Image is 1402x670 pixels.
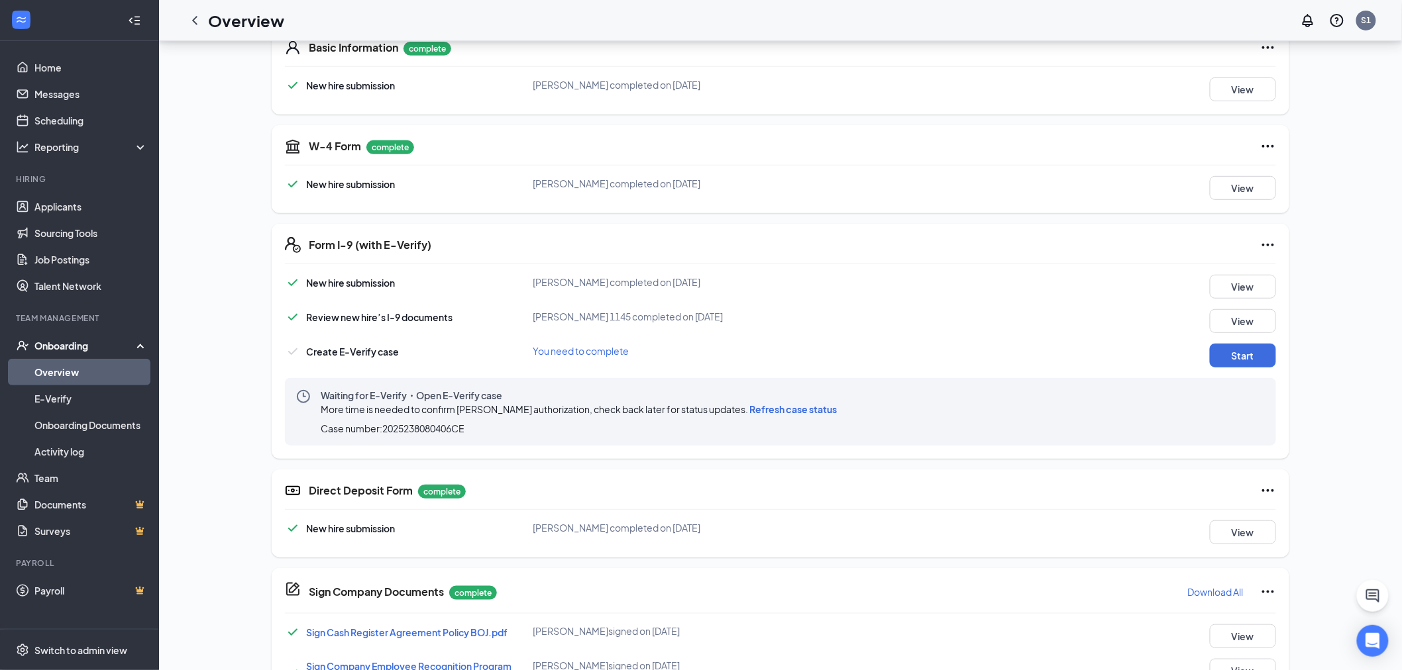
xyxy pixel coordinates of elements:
[285,483,301,499] svg: DirectDepositIcon
[285,581,301,597] svg: CompanyDocumentIcon
[306,522,395,534] span: New hire submission
[296,389,311,405] svg: Clock
[128,14,141,27] svg: Collapse
[533,177,700,189] span: [PERSON_NAME] completed on [DATE]
[34,193,148,220] a: Applicants
[366,140,414,154] p: complete
[16,644,29,657] svg: Settings
[285,309,301,325] svg: Checkmark
[1210,176,1276,200] button: View
[34,246,148,273] a: Job Postings
[1188,585,1244,598] p: Download All
[321,403,837,415] span: More time is needed to confirm [PERSON_NAME] authorization, check back later for status updates.
[1260,483,1276,499] svg: Ellipses
[309,238,431,252] h5: Form I-9 (with E-Verify)
[34,107,148,134] a: Scheduling
[16,140,29,154] svg: Analysis
[285,77,301,93] svg: Checkmark
[1300,13,1316,28] svg: Notifications
[1260,138,1276,154] svg: Ellipses
[1210,309,1276,333] button: View
[34,438,148,465] a: Activity log
[321,389,842,402] span: Waiting for E-Verify・Open E-Verify case
[1362,15,1372,26] div: S1
[1329,13,1345,28] svg: QuestionInfo
[533,522,700,534] span: [PERSON_NAME] completed on [DATE]
[285,138,301,154] svg: TaxGovernmentIcon
[1210,77,1276,101] button: View
[306,346,399,358] span: Create E-Verify case
[34,385,148,412] a: E-Verify
[1357,580,1389,612] button: ChatActive
[309,40,398,55] h5: Basic Information
[1210,344,1276,367] button: Start
[285,237,301,253] svg: FormI9EVerifyIcon
[16,173,145,185] div: Hiring
[34,273,148,299] a: Talent Network
[285,40,301,56] svg: User
[449,586,497,600] p: complete
[306,277,395,289] span: New hire submission
[309,585,444,599] h5: Sign Company Documents
[15,13,28,26] svg: WorkstreamLogo
[1187,581,1244,602] button: Download All
[306,178,395,190] span: New hire submission
[533,276,700,288] span: [PERSON_NAME] completed on [DATE]
[533,311,723,322] span: [PERSON_NAME] 1145 completed on [DATE]
[321,422,464,435] span: Case number: 2025238080406CE
[1260,40,1276,56] svg: Ellipses
[306,311,453,323] span: Review new hire’s I-9 documents
[34,359,148,385] a: Overview
[285,344,301,359] svg: Checkmark
[1260,584,1276,600] svg: Ellipses
[34,465,148,491] a: Team
[533,79,700,91] span: [PERSON_NAME] completed on [DATE]
[309,139,361,154] h5: W-4 Form
[34,644,127,657] div: Switch to admin view
[34,518,148,544] a: SurveysCrown
[1260,237,1276,253] svg: Ellipses
[533,345,629,357] span: You need to complete
[285,176,301,192] svg: Checkmark
[285,520,301,536] svg: Checkmark
[1210,520,1276,544] button: View
[16,557,145,569] div: Payroll
[306,626,508,638] a: Sign Cash Register Agreement Policy BOJ.pdf
[34,577,148,604] a: PayrollCrown
[34,339,136,352] div: Onboarding
[34,491,148,518] a: DocumentsCrown
[1210,624,1276,648] button: View
[34,220,148,246] a: Sourcing Tools
[533,624,863,638] div: [PERSON_NAME] signed on [DATE]
[285,624,301,640] svg: Checkmark
[1365,588,1381,604] svg: ChatActive
[749,403,837,415] span: Refresh case status
[34,54,148,81] a: Home
[34,81,148,107] a: Messages
[309,483,413,498] h5: Direct Deposit Form
[187,13,203,28] svg: ChevronLeft
[16,312,145,324] div: Team Management
[1357,625,1389,657] div: Open Intercom Messenger
[418,485,466,499] p: complete
[34,412,148,438] a: Onboarding Documents
[1210,275,1276,299] button: View
[285,275,301,291] svg: Checkmark
[16,339,29,352] svg: UserCheck
[306,79,395,91] span: New hire submission
[208,9,284,32] h1: Overview
[404,42,451,56] p: complete
[34,140,148,154] div: Reporting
